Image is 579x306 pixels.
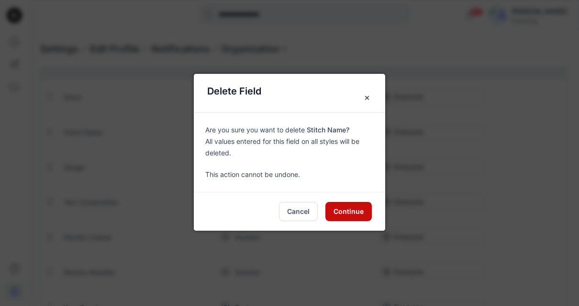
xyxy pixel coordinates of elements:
button: Continue [325,202,372,221]
p: Delete Field [207,85,372,97]
button: Close [358,89,376,106]
button: Cancel [279,202,318,221]
p: All values entered for this field on all styles will be deleted. [205,136,385,159]
b: Stitch Name? [307,126,349,134]
p: This action cannot be undone. [205,169,385,180]
p: Are you sure you want to delete [205,124,385,136]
